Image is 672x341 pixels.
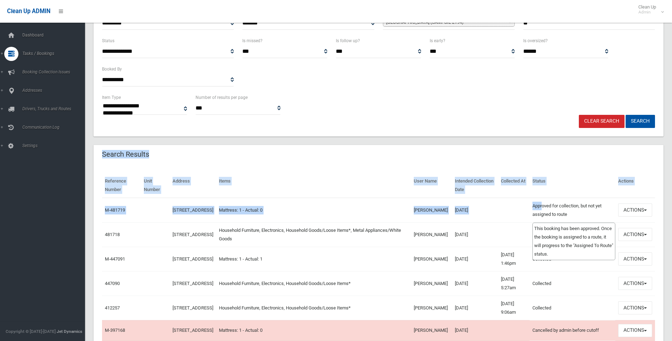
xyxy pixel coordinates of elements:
[20,69,90,74] span: Booking Collection Issues
[411,173,452,198] th: User Name
[173,305,213,311] a: [STREET_ADDRESS]
[216,222,411,247] td: Household Furniture, Electronics, Household Goods/Loose Items*, Metal Appliances/White Goods
[430,37,445,45] label: Is early?
[20,106,90,111] span: Drivers, Trucks and Routes
[615,173,655,198] th: Actions
[626,115,655,128] button: Search
[216,173,411,198] th: Items
[20,33,90,38] span: Dashboard
[452,296,498,320] td: [DATE]
[173,232,213,237] a: [STREET_ADDRESS]
[20,125,90,130] span: Communication Log
[411,271,452,296] td: [PERSON_NAME]
[20,51,90,56] span: Tasks / Bookings
[173,281,213,286] a: [STREET_ADDRESS]
[105,281,120,286] a: 447090
[6,329,56,334] span: Copyright © [DATE]-[DATE]
[530,222,615,247] td: Approved for collection, but not yet assigned to route
[173,328,213,333] a: [STREET_ADDRESS]
[411,296,452,320] td: [PERSON_NAME]
[452,247,498,271] td: [DATE]
[170,173,216,198] th: Address
[105,207,125,213] a: M-481719
[216,320,411,341] td: Mattress: 1 - Actual: 0
[173,207,213,213] a: [STREET_ADDRESS]
[618,301,652,314] button: Actions
[618,277,652,290] button: Actions
[57,329,82,334] strong: Jet Dynamics
[530,247,615,271] td: Collected
[411,320,452,341] td: [PERSON_NAME]
[530,173,615,198] th: Status
[530,320,615,341] td: Cancelled by admin before cutoff
[216,247,411,271] td: Mattress: 1 - Actual: 1
[618,252,652,265] button: Actions
[102,94,121,101] label: Item Type
[411,247,452,271] td: [PERSON_NAME]
[411,222,452,247] td: [PERSON_NAME]
[20,143,90,148] span: Settings
[635,4,663,15] span: Clean Up
[196,94,248,101] label: Number of results per page
[173,256,213,262] a: [STREET_ADDRESS]
[579,115,625,128] a: Clear Search
[530,296,615,320] td: Collected
[242,37,262,45] label: Is missed?
[216,271,411,296] td: Household Furniture, Electronics, Household Goods/Loose Items*
[498,247,530,271] td: [DATE] 1:46pm
[20,88,90,93] span: Addresses
[452,198,498,223] td: [DATE]
[452,320,498,341] td: [DATE]
[530,198,615,223] td: Approved for collection, but not yet assigned to route
[7,8,50,15] span: Clean Up ADMIN
[105,256,125,262] a: M-447091
[141,173,169,198] th: Unit Number
[102,65,122,73] label: Booked By
[498,296,530,320] td: [DATE] 9:06am
[618,228,652,241] button: Actions
[532,223,615,260] div: This booking has been approved. Once the booking is assigned to a route, it will progress to the ...
[94,147,158,161] header: Search Results
[102,37,114,45] label: Status
[336,37,360,45] label: Is follow up?
[523,37,548,45] label: Is oversized?
[216,296,411,320] td: Household Furniture, Electronics, Household Goods/Loose Items*
[498,271,530,296] td: [DATE] 5:27am
[105,232,120,237] a: 481718
[638,10,656,15] small: Admin
[498,173,530,198] th: Collected At
[618,324,652,337] button: Actions
[618,203,652,217] button: Actions
[452,271,498,296] td: [DATE]
[530,271,615,296] td: Collected
[411,198,452,223] td: [PERSON_NAME]
[452,173,498,198] th: Intended Collection Date
[216,198,411,223] td: Mattress: 1 - Actual: 0
[105,328,125,333] a: M-397168
[452,222,498,247] td: [DATE]
[105,305,120,311] a: 412257
[102,173,141,198] th: Reference Number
